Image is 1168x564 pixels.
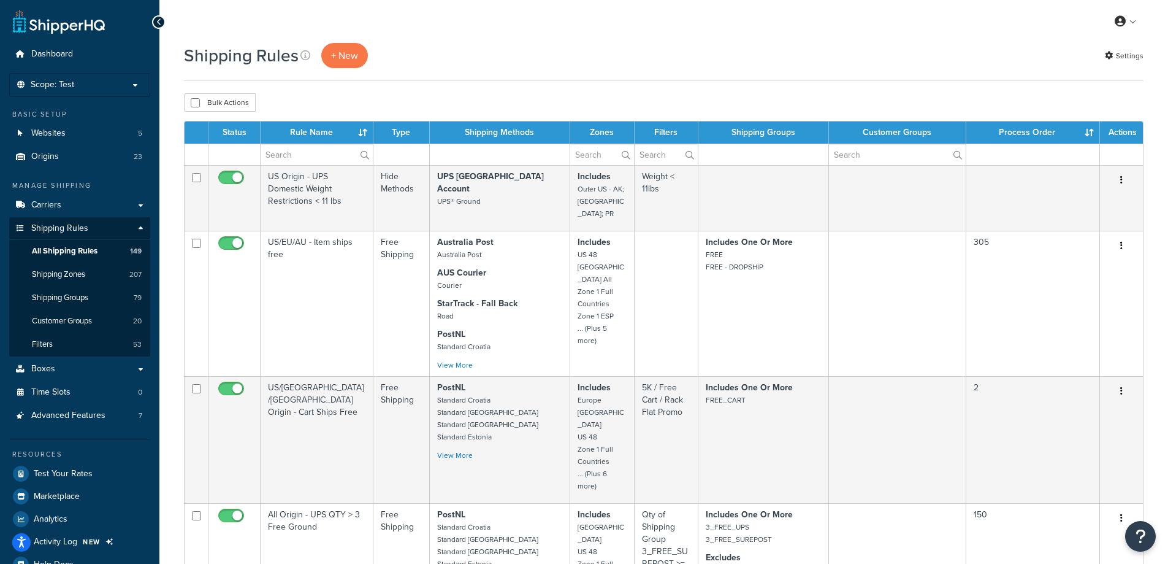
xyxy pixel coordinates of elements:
[437,311,454,322] small: Road
[261,376,373,503] td: US/[GEOGRAPHIC_DATA]/[GEOGRAPHIC_DATA] Origin - Cart Ships Free
[437,508,465,521] strong: PostNL
[34,469,93,479] span: Test Your Rates
[829,144,965,165] input: Search
[9,531,150,553] li: Activity Log
[635,144,698,165] input: Search
[437,360,473,371] a: View More
[635,122,698,144] th: Filters
[9,263,150,286] li: Shipping Zones
[32,339,53,350] span: Filters
[437,328,465,341] strong: PostNL
[437,249,481,260] small: Australia Post
[1100,122,1143,144] th: Actions
[437,196,481,207] small: UPS® Ground
[578,170,611,183] strong: Includes
[130,246,142,257] span: 149
[570,122,635,144] th: Zones
[9,310,150,333] li: Customer Groups
[706,551,741,564] strong: Excludes
[698,122,829,144] th: Shipping Groups
[578,236,611,249] strong: Includes
[437,280,462,291] small: Courier
[31,152,59,162] span: Origins
[9,194,150,217] a: Carriers
[706,508,793,521] strong: Includes One Or More
[133,339,142,350] span: 53
[208,122,261,144] th: Status
[9,508,150,530] a: Analytics
[706,522,772,545] small: 3_FREE_UPS 3_FREE_SUREPOST
[184,44,299,68] h1: Shipping Rules
[31,364,55,374] span: Boxes
[373,122,430,144] th: Type
[635,165,698,231] td: Weight < 11lbs
[31,223,88,234] span: Shipping Rules
[578,381,611,394] strong: Includes
[9,240,150,263] a: All Shipping Rules 149
[437,297,517,310] strong: StarTrack - Fall Back
[706,381,793,394] strong: Includes One Or More
[34,537,77,547] span: Activity Log
[129,269,142,280] span: 207
[9,240,150,263] li: All Shipping Rules
[9,287,150,309] a: Shipping Groups 79
[32,246,97,257] span: All Shipping Rules
[706,249,763,272] small: FREE FREE - DROPSHIP
[9,145,150,168] li: Origins
[437,450,473,461] a: View More
[9,43,150,66] a: Dashboard
[261,122,373,144] th: Rule Name : activate to sort column ascending
[635,376,698,503] td: 5K / Free Cart / Rack Flat Promo
[706,395,746,406] small: FREE_CART
[966,376,1100,503] td: 2
[9,145,150,168] a: Origins 23
[9,463,150,485] a: Test Your Rates
[184,93,256,112] button: Bulk Actions
[578,249,624,346] small: US 48 [GEOGRAPHIC_DATA] All Zone 1 Full Countries Zone 1 ESP ... (Plus 5 more)
[31,128,66,139] span: Websites
[261,165,373,231] td: US Origin - UPS Domestic Weight Restrictions < 11 lbs
[321,43,368,68] p: + New
[578,395,624,492] small: Europe [GEOGRAPHIC_DATA] US 48 Zone 1 Full Countries ... (Plus 6 more)
[373,376,430,503] td: Free Shipping
[373,165,430,231] td: Hide Methods
[9,404,150,427] li: Advanced Features
[437,266,486,279] strong: AUS Courier
[138,387,142,398] span: 0
[32,316,92,326] span: Customer Groups
[437,341,490,352] small: Standard Croatia
[9,217,150,240] a: Shipping Rules
[570,144,634,165] input: Search
[437,395,538,442] small: Standard Croatia Standard [GEOGRAPHIC_DATA] Standard [GEOGRAPHIC_DATA] Standard Estonia
[31,80,74,90] span: Scope: Test
[966,122,1100,144] th: Process Order : activate to sort column ascending
[1105,47,1143,64] a: Settings
[9,287,150,309] li: Shipping Groups
[1125,521,1156,552] button: Open Resource Center
[134,293,142,303] span: 79
[31,200,61,211] span: Carriers
[9,531,150,553] a: Activity Log NEW
[31,49,73,60] span: Dashboard
[437,170,544,195] strong: UPS [GEOGRAPHIC_DATA] Account
[829,122,966,144] th: Customer Groups
[9,333,150,356] li: Filters
[31,387,71,398] span: Time Slots
[9,122,150,145] li: Websites
[578,508,611,521] strong: Includes
[9,217,150,357] li: Shipping Rules
[9,404,150,427] a: Advanced Features 7
[139,411,142,421] span: 7
[31,411,105,421] span: Advanced Features
[133,316,142,326] span: 20
[9,358,150,381] li: Boxes
[9,485,150,508] a: Marketplace
[9,122,150,145] a: Websites 5
[261,144,373,165] input: Search
[373,231,430,376] td: Free Shipping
